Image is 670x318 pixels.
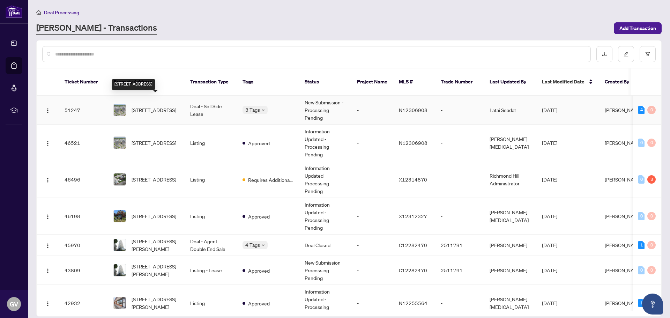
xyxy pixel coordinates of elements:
[185,96,237,125] td: Deal - Sell Side Lease
[59,125,108,161] td: 46521
[114,264,126,276] img: thumbnail-img
[59,198,108,235] td: 46198
[399,213,427,219] span: X12312327
[299,96,351,125] td: New Submission - Processing Pending
[399,140,427,146] span: N12306908
[299,235,351,256] td: Deal Closed
[351,161,393,198] td: -
[399,176,427,183] span: X12314870
[542,213,557,219] span: [DATE]
[132,139,176,147] span: [STREET_ADDRESS]
[299,198,351,235] td: Information Updated - Processing Pending
[393,68,435,96] th: MLS #
[647,241,656,249] div: 0
[59,256,108,285] td: 43809
[351,235,393,256] td: -
[542,140,557,146] span: [DATE]
[132,295,179,311] span: [STREET_ADDRESS][PERSON_NAME]
[642,294,663,315] button: Open asap
[42,174,53,185] button: Logo
[605,213,642,219] span: [PERSON_NAME]
[248,176,293,184] span: Requires Additional Docs
[647,106,656,114] div: 0
[299,125,351,161] td: Information Updated - Processing Pending
[261,243,265,247] span: down
[59,96,108,125] td: 51247
[647,266,656,274] div: 0
[42,137,53,148] button: Logo
[618,46,634,62] button: edit
[619,23,656,34] span: Add Transaction
[114,104,126,116] img: thumbnail-img
[638,139,645,147] div: 0
[185,235,237,256] td: Deal - Agent Double End Sale
[638,299,645,307] div: 1
[132,106,176,114] span: [STREET_ADDRESS]
[399,267,427,273] span: C12282470
[299,68,351,96] th: Status
[248,213,270,220] span: Approved
[45,177,51,183] img: Logo
[435,68,484,96] th: Trade Number
[624,52,628,57] span: edit
[42,210,53,222] button: Logo
[351,68,393,96] th: Project Name
[185,125,237,161] td: Listing
[605,242,642,248] span: [PERSON_NAME]
[542,242,557,248] span: [DATE]
[399,300,427,306] span: N12255564
[45,268,51,274] img: Logo
[484,256,536,285] td: [PERSON_NAME]
[10,299,18,309] span: GV
[484,125,536,161] td: [PERSON_NAME][MEDICAL_DATA]
[435,125,484,161] td: -
[605,140,642,146] span: [PERSON_NAME]
[596,46,612,62] button: download
[435,96,484,125] td: -
[399,107,427,113] span: N12306908
[261,108,265,112] span: down
[114,210,126,222] img: thumbnail-img
[484,161,536,198] td: Richmond Hill Administrator
[114,173,126,185] img: thumbnail-img
[42,104,53,116] button: Logo
[605,267,642,273] span: [PERSON_NAME]
[299,256,351,285] td: New Submission - Processing Pending
[542,78,585,86] span: Last Modified Date
[59,161,108,198] td: 46496
[602,52,607,57] span: download
[605,300,642,306] span: [PERSON_NAME]
[248,267,270,274] span: Approved
[435,235,484,256] td: 2511791
[114,297,126,309] img: thumbnail-img
[132,237,179,253] span: [STREET_ADDRESS][PERSON_NAME]
[542,107,557,113] span: [DATE]
[605,176,642,183] span: [PERSON_NAME]
[185,256,237,285] td: Listing - Lease
[645,52,650,57] span: filter
[542,176,557,183] span: [DATE]
[237,68,299,96] th: Tags
[44,9,79,16] span: Deal Processing
[248,299,270,307] span: Approved
[45,301,51,306] img: Logo
[351,256,393,285] td: -
[45,141,51,146] img: Logo
[484,235,536,256] td: [PERSON_NAME]
[59,68,108,96] th: Ticket Number
[42,265,53,276] button: Logo
[132,176,176,183] span: [STREET_ADDRESS]
[36,22,157,35] a: [PERSON_NAME] - Transactions
[647,212,656,220] div: 0
[36,10,41,15] span: home
[605,107,642,113] span: [PERSON_NAME]
[638,212,645,220] div: 0
[647,175,656,184] div: 3
[399,242,427,248] span: C12282470
[435,256,484,285] td: 2511791
[6,5,22,18] img: logo
[484,68,536,96] th: Last Updated By
[185,68,237,96] th: Transaction Type
[114,137,126,149] img: thumbnail-img
[638,266,645,274] div: 0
